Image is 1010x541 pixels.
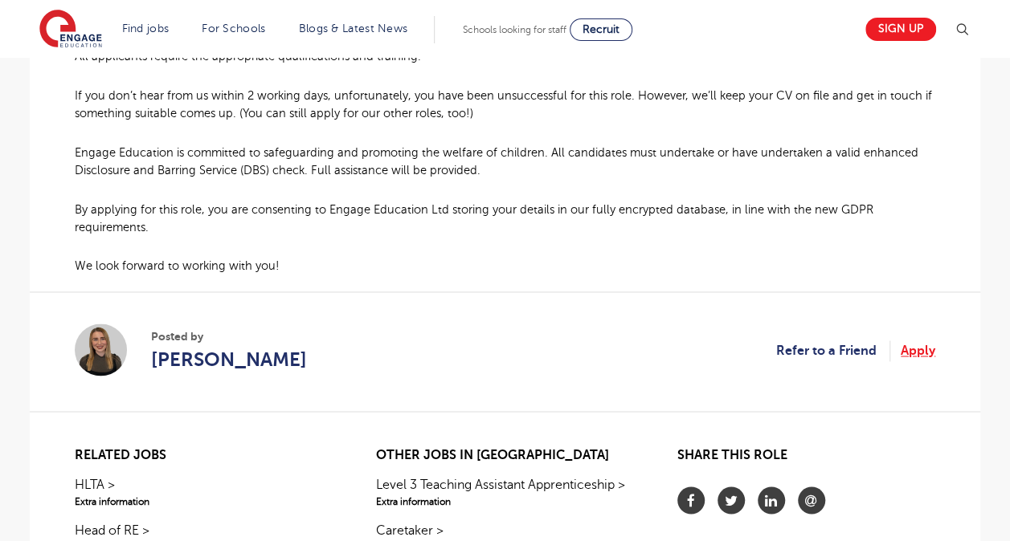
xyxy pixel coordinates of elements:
[151,328,307,345] span: Posted by
[75,259,280,272] span: We look forward to working with you!
[202,22,265,35] a: For Schools
[75,447,333,462] h2: Related jobs
[75,146,918,177] span: Engage Education is committed to safeguarding and promoting the welfare of children. All candidat...
[75,89,932,120] span: If you don’t hear from us within 2 working days, unfortunately, you have been unsuccessful for th...
[901,340,935,361] a: Apply
[151,345,307,374] a: [PERSON_NAME]
[75,474,333,508] a: HLTA >Extra information
[776,340,890,361] a: Refer to a Friend
[376,494,634,508] span: Extra information
[677,447,935,470] h2: Share this role
[75,494,333,508] span: Extra information
[376,447,634,462] h2: Other jobs in [GEOGRAPHIC_DATA]
[39,10,102,50] img: Engage Education
[570,18,632,41] a: Recruit
[299,22,408,35] a: Blogs & Latest News
[583,23,619,35] span: Recruit
[75,203,873,234] span: By applying for this role, you are consenting to Engage Education Ltd storing your details in our...
[376,474,634,508] a: Level 3 Teaching Assistant Apprenticeship >Extra information
[865,18,936,41] a: Sign up
[463,24,566,35] span: Schools looking for staff
[122,22,170,35] a: Find jobs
